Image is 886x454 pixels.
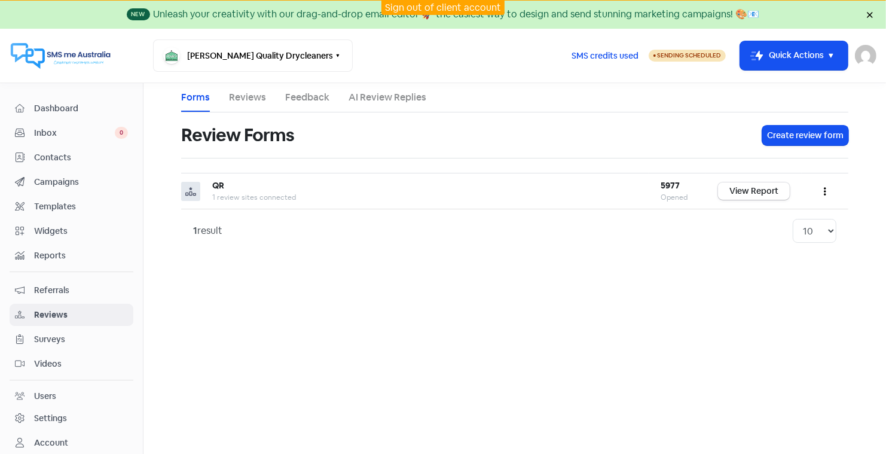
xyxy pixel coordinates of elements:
[661,180,680,191] b: 5977
[10,147,133,169] a: Contacts
[740,41,848,70] button: Quick Actions
[855,45,876,66] img: User
[34,284,128,297] span: Referrals
[34,390,56,403] div: Users
[718,182,790,200] a: View Report
[10,171,133,193] a: Campaigns
[657,51,721,59] span: Sending Scheduled
[34,102,128,115] span: Dashboard
[10,220,133,242] a: Widgets
[115,127,128,139] span: 0
[10,97,133,120] a: Dashboard
[34,200,128,213] span: Templates
[181,116,294,154] h1: Review Forms
[34,358,128,370] span: Videos
[34,249,128,262] span: Reports
[349,90,426,105] a: AI Review Replies
[10,407,133,429] a: Settings
[34,151,128,164] span: Contacts
[181,90,210,105] a: Forms
[285,90,329,105] a: Feedback
[10,353,133,375] a: Videos
[34,309,128,321] span: Reviews
[193,224,197,237] strong: 1
[153,39,353,72] button: [PERSON_NAME] Quality Drycleaners
[10,304,133,326] a: Reviews
[229,90,266,105] a: Reviews
[762,126,848,145] button: Create review form
[34,176,128,188] span: Campaigns
[10,328,133,351] a: Surveys
[10,245,133,267] a: Reports
[10,279,133,301] a: Referrals
[10,122,133,144] a: Inbox 0
[572,50,638,62] span: SMS credits used
[34,225,128,237] span: Widgets
[10,432,133,454] a: Account
[34,333,128,346] span: Surveys
[34,437,68,449] div: Account
[561,48,649,61] a: SMS credits used
[212,180,224,191] b: QR
[10,196,133,218] a: Templates
[10,385,133,407] a: Users
[661,192,694,203] div: Opened
[649,48,726,63] a: Sending Scheduled
[34,127,115,139] span: Inbox
[212,193,296,202] span: 1 review sites connected
[193,224,222,238] div: result
[34,412,67,425] div: Settings
[385,1,501,14] a: Sign out of client account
